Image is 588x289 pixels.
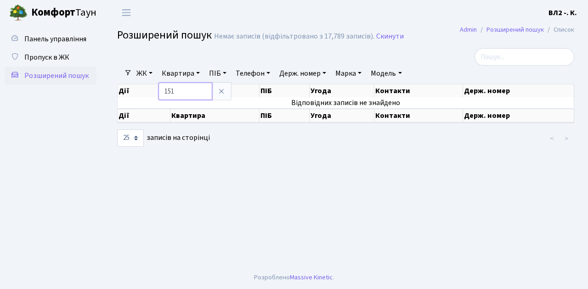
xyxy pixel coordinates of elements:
a: Квартира [158,66,204,81]
a: ЖК [133,66,156,81]
button: Переключити навігацію [115,5,138,20]
li: Список [544,25,574,35]
div: Немає записів (відфільтровано з 17,789 записів). [214,32,374,41]
th: ПІБ [260,84,310,97]
a: ПІБ [205,66,230,81]
b: Комфорт [31,5,75,20]
a: ВЛ2 -. К. [548,7,577,18]
span: Пропуск в ЖК [24,52,69,62]
span: Таун [31,5,96,21]
input: Пошук... [475,48,574,66]
a: Модель [367,66,405,81]
th: ПІБ [260,109,310,122]
span: Розширений пошук [24,71,89,81]
th: Контакти [374,84,463,97]
label: записів на сторінці [117,129,210,147]
select: записів на сторінці [117,129,144,147]
a: Розширений пошук [486,25,544,34]
b: ВЛ2 -. К. [548,8,577,18]
a: Admin [460,25,477,34]
img: logo.png [9,4,28,22]
a: Держ. номер [276,66,330,81]
th: Контакти [374,109,463,122]
span: Розширений пошук [117,27,212,43]
a: Скинути [376,32,404,41]
a: Розширений пошук [5,67,96,85]
a: Марка [332,66,365,81]
th: Угода [310,84,374,97]
a: Панель управління [5,30,96,48]
a: Пропуск в ЖК [5,48,96,67]
th: Держ. номер [463,84,574,97]
th: Угода [310,109,374,122]
nav: breadcrumb [446,20,588,39]
div: Розроблено . [254,272,334,283]
th: Дії [118,84,170,97]
a: Massive Kinetic [290,272,333,282]
td: Відповідних записів не знайдено [118,97,574,108]
th: Держ. номер [463,109,574,122]
span: Панель управління [24,34,86,44]
a: Телефон [232,66,274,81]
th: Дії [118,109,170,122]
th: Квартира [170,109,260,122]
